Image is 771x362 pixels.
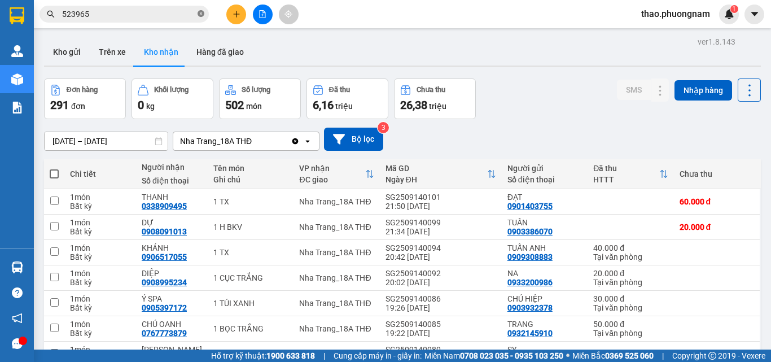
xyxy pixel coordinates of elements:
div: DỰ [142,218,202,227]
span: aim [284,10,292,18]
div: Chưa thu [680,169,754,178]
div: 1 TX [213,248,288,257]
div: TRANG [507,320,582,329]
div: Ghi chú [213,175,288,184]
div: Bất kỳ [70,202,130,211]
div: Đã thu [329,86,350,94]
span: Miền Nam [424,350,563,362]
div: TUẤN [507,218,582,227]
div: Người gửi [507,164,582,173]
button: Khối lượng0kg [132,78,213,119]
strong: 1900 633 818 [266,351,315,360]
div: Ý SPA [142,294,202,303]
span: search [47,10,55,18]
div: 1 món [70,269,130,278]
div: 30.000 đ [680,350,754,359]
div: 21:34 [DATE] [385,227,496,236]
div: 0932145910 [507,329,553,338]
button: Bộ lọc [324,128,383,151]
div: 20.000 đ [680,223,754,232]
div: 0767773879 [142,329,187,338]
input: Select a date range. [45,132,168,150]
div: Bất kỳ [70,303,130,312]
div: Nha Trang_18A THĐ [299,197,374,206]
div: Nha Trang_18A THĐ [299,248,374,257]
button: Đơn hàng291đơn [44,78,126,119]
th: Toggle SortBy [293,159,379,189]
div: Ngày ĐH [385,175,487,184]
span: đơn [71,102,85,111]
th: Toggle SortBy [588,159,673,189]
div: DIỆP [142,269,202,278]
div: 0906517055 [142,252,187,261]
div: 60.000 đ [680,197,754,206]
span: plus [233,10,240,18]
div: Người nhận [142,163,202,172]
sup: 3 [378,122,389,133]
div: 1 món [70,218,130,227]
div: 1 món [70,320,130,329]
div: 0905397172 [142,303,187,312]
div: Số lượng [242,86,270,94]
div: Nha Trang_18A THĐ [299,223,374,232]
div: Tại văn phòng [593,252,668,261]
div: SG2509140094 [385,243,496,252]
div: Nha Trang_18A THĐ [180,136,252,147]
div: Bất kỳ [70,227,130,236]
span: kg [146,102,155,111]
svg: open [303,137,312,146]
span: | [323,350,325,362]
div: 19:22 [DATE] [385,329,496,338]
div: 1 BỌC TRẮNG [213,324,288,333]
button: Chưa thu26,38 triệu [394,78,476,119]
div: SG2509140086 [385,294,496,303]
div: 20:42 [DATE] [385,252,496,261]
div: SG2509140092 [385,269,496,278]
div: Đơn hàng [67,86,98,94]
div: SG2509140099 [385,218,496,227]
div: 0909308883 [507,252,553,261]
div: CHÚ OANH [142,320,202,329]
span: triệu [429,102,446,111]
div: 50.000 đ [593,320,668,329]
div: HTTT [593,175,659,184]
button: plus [226,5,246,24]
img: icon-new-feature [724,9,734,19]
div: Nha Trang_18A THĐ [299,299,374,308]
strong: 0369 525 060 [605,351,654,360]
div: 0903932378 [507,303,553,312]
span: Miền Bắc [572,350,654,362]
div: SỴ [507,345,582,354]
div: 0901403755 [507,202,553,211]
div: VP nhận [299,164,365,173]
div: ĐẠT [507,193,582,202]
div: 1 TÚI XANH [213,299,288,308]
div: KHÁNH [142,243,202,252]
div: 1 TX [213,197,288,206]
span: Hỗ trợ kỹ thuật: [211,350,315,362]
span: 6,16 [313,98,334,112]
div: ver 1.8.143 [698,36,735,48]
div: 1 món [70,193,130,202]
div: Tại văn phòng [593,303,668,312]
div: 19:26 [DATE] [385,303,496,312]
div: 1 CỤC TRẮNG [213,273,288,282]
button: Đã thu6,16 triệu [306,78,388,119]
div: Khối lượng [154,86,189,94]
button: Kho nhận [135,38,187,66]
span: close-circle [198,10,204,17]
div: 1 TX [213,350,288,359]
div: 0338909495 [142,202,187,211]
button: SMS [617,80,651,100]
img: warehouse-icon [11,45,23,57]
span: copyright [708,352,716,360]
span: close-circle [198,9,204,20]
div: Chưa thu [417,86,445,94]
strong: 0708 023 035 - 0935 103 250 [460,351,563,360]
button: Hàng đã giao [187,38,253,66]
button: file-add [253,5,273,24]
svg: Clear value [291,137,300,146]
div: SG2509140101 [385,193,496,202]
input: Tìm tên, số ĐT hoặc mã đơn [62,8,195,20]
span: 502 [225,98,244,112]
